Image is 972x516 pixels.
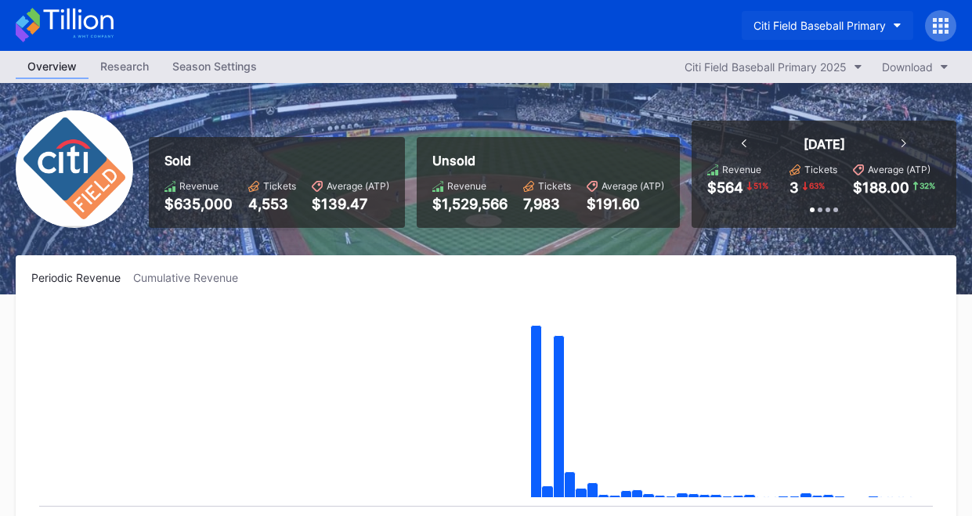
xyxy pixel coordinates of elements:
[742,11,913,40] button: Citi Field Baseball Primary
[164,153,389,168] div: Sold
[133,271,251,284] div: Cumulative Revenue
[790,179,799,196] div: 3
[602,180,664,192] div: Average (ATP)
[164,196,233,212] div: $635,000
[16,110,133,228] img: Citi_Field_Baseball_Primary.png
[432,153,664,168] div: Unsold
[753,19,886,32] div: Citi Field Baseball Primary
[161,55,269,79] a: Season Settings
[263,180,296,192] div: Tickets
[853,179,909,196] div: $188.00
[523,196,571,212] div: 7,983
[538,180,571,192] div: Tickets
[677,56,870,78] button: Citi Field Baseball Primary 2025
[804,136,845,152] div: [DATE]
[161,55,269,78] div: Season Settings
[804,164,837,175] div: Tickets
[882,60,933,74] div: Download
[918,179,937,192] div: 32 %
[327,180,389,192] div: Average (ATP)
[752,179,770,192] div: 51 %
[874,56,956,78] button: Download
[722,164,761,175] div: Revenue
[587,196,664,212] div: $191.60
[16,55,89,79] a: Overview
[868,164,930,175] div: Average (ATP)
[808,179,826,192] div: 63 %
[432,196,508,212] div: $1,529,566
[179,180,219,192] div: Revenue
[447,180,486,192] div: Revenue
[685,60,847,74] div: Citi Field Baseball Primary 2025
[248,196,296,212] div: 4,553
[312,196,389,212] div: $139.47
[707,179,743,196] div: $564
[89,55,161,78] div: Research
[89,55,161,79] a: Research
[31,271,133,284] div: Periodic Revenue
